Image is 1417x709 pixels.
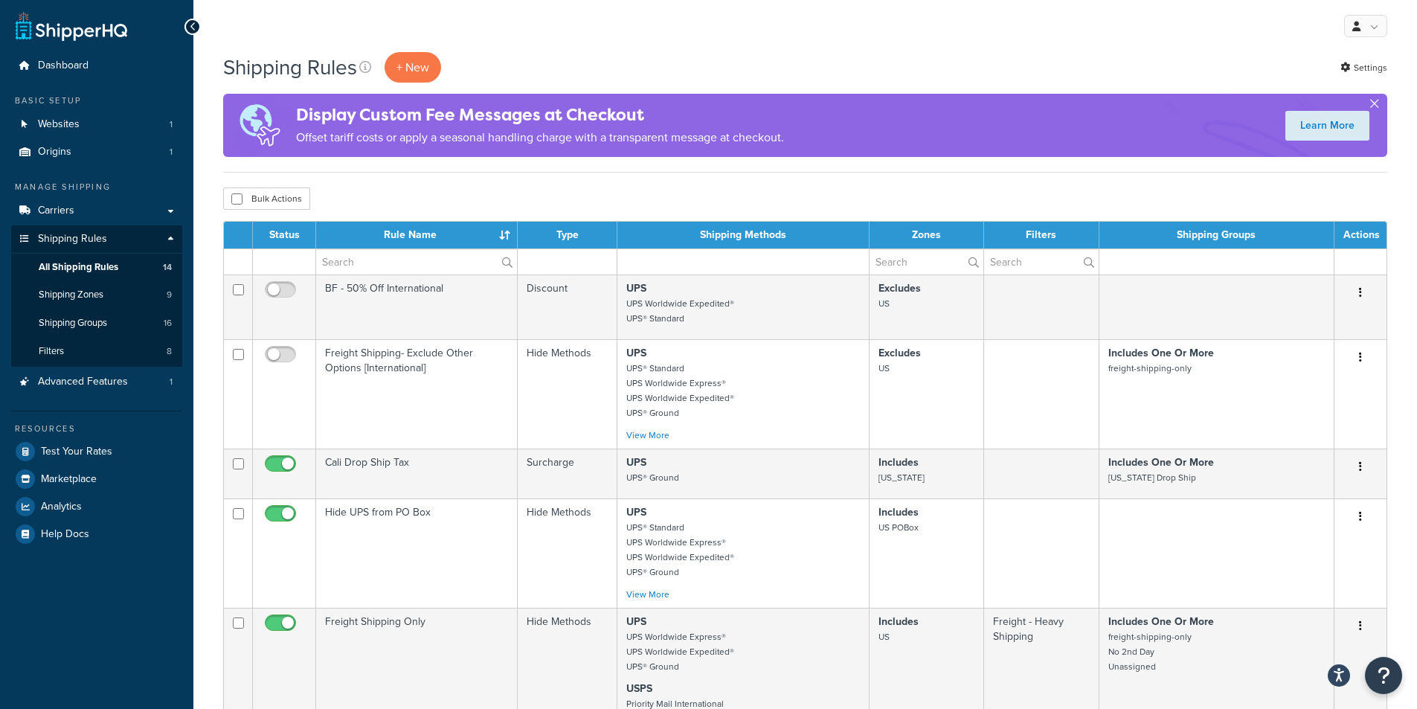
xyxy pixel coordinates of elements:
[617,222,870,248] th: Shipping Methods
[11,94,182,107] div: Basic Setup
[11,521,182,548] a: Help Docs
[11,309,182,337] li: Shipping Groups
[11,197,182,225] a: Carriers
[170,146,173,158] span: 1
[39,317,107,330] span: Shipping Groups
[11,438,182,465] a: Test Your Rates
[870,249,983,275] input: Search
[1108,630,1192,673] small: freight-shipping-only No 2nd Day Unassigned
[223,187,310,210] button: Bulk Actions
[11,338,182,365] a: Filters 8
[518,339,617,449] td: Hide Methods
[11,281,182,309] a: Shipping Zones 9
[11,225,182,367] li: Shipping Rules
[878,455,919,470] strong: Includes
[11,368,182,396] li: Advanced Features
[626,455,646,470] strong: UPS
[878,362,890,375] small: US
[1108,455,1214,470] strong: Includes One Or More
[626,588,669,601] a: View More
[164,317,172,330] span: 16
[1108,362,1192,375] small: freight-shipping-only
[626,471,679,484] small: UPS® Ground
[38,146,71,158] span: Origins
[11,466,182,493] a: Marketplace
[626,521,734,579] small: UPS® Standard UPS Worldwide Express® UPS Worldwide Expedited® UPS® Ground
[878,280,921,296] strong: Excludes
[167,345,172,358] span: 8
[11,225,182,253] a: Shipping Rules
[11,111,182,138] a: Websites 1
[626,297,734,325] small: UPS Worldwide Expedited® UPS® Standard
[296,127,784,148] p: Offset tariff costs or apply a seasonal handling charge with a transparent message at checkout.
[16,11,127,41] a: ShipperHQ Home
[878,630,890,644] small: US
[11,493,182,520] a: Analytics
[39,345,64,358] span: Filters
[984,249,1099,275] input: Search
[11,281,182,309] li: Shipping Zones
[984,222,1099,248] th: Filters
[11,52,182,80] a: Dashboard
[11,254,182,281] li: All Shipping Rules
[878,504,919,520] strong: Includes
[41,473,97,486] span: Marketplace
[39,289,103,301] span: Shipping Zones
[38,205,74,217] span: Carriers
[878,521,919,534] small: US POBox
[223,53,357,82] h1: Shipping Rules
[11,138,182,166] li: Origins
[518,275,617,339] td: Discount
[1108,345,1214,361] strong: Includes One Or More
[11,111,182,138] li: Websites
[1108,614,1214,629] strong: Includes One Or More
[1099,222,1334,248] th: Shipping Groups
[11,309,182,337] a: Shipping Groups 16
[518,449,617,498] td: Surcharge
[1108,471,1196,484] small: [US_STATE] Drop Ship
[626,681,652,696] strong: USPS
[878,345,921,361] strong: Excludes
[626,429,669,442] a: View More
[385,52,441,83] p: + New
[626,630,734,673] small: UPS Worldwide Express® UPS Worldwide Expedited® UPS® Ground
[316,275,518,339] td: BF - 50% Off International
[253,222,316,248] th: Status
[11,423,182,435] div: Resources
[296,103,784,127] h4: Display Custom Fee Messages at Checkout
[1365,657,1402,694] button: Open Resource Center
[38,233,107,246] span: Shipping Rules
[878,297,890,310] small: US
[41,446,112,458] span: Test Your Rates
[11,254,182,281] a: All Shipping Rules 14
[1340,57,1387,78] a: Settings
[518,222,617,248] th: Type
[41,501,82,513] span: Analytics
[626,345,646,361] strong: UPS
[38,118,80,131] span: Websites
[626,614,646,629] strong: UPS
[870,222,984,248] th: Zones
[878,614,919,629] strong: Includes
[39,261,118,274] span: All Shipping Rules
[170,118,173,131] span: 1
[316,498,518,608] td: Hide UPS from PO Box
[316,449,518,498] td: Cali Drop Ship Tax
[626,362,734,420] small: UPS® Standard UPS Worldwide Express® UPS Worldwide Expedited® UPS® Ground
[626,504,646,520] strong: UPS
[11,138,182,166] a: Origins 1
[223,94,296,157] img: duties-banner-06bc72dcb5fe05cb3f9472aba00be2ae8eb53ab6f0d8bb03d382ba314ac3c341.png
[316,339,518,449] td: Freight Shipping- Exclude Other Options [International]
[163,261,172,274] span: 14
[38,376,128,388] span: Advanced Features
[11,181,182,193] div: Manage Shipping
[518,498,617,608] td: Hide Methods
[41,528,89,541] span: Help Docs
[167,289,172,301] span: 9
